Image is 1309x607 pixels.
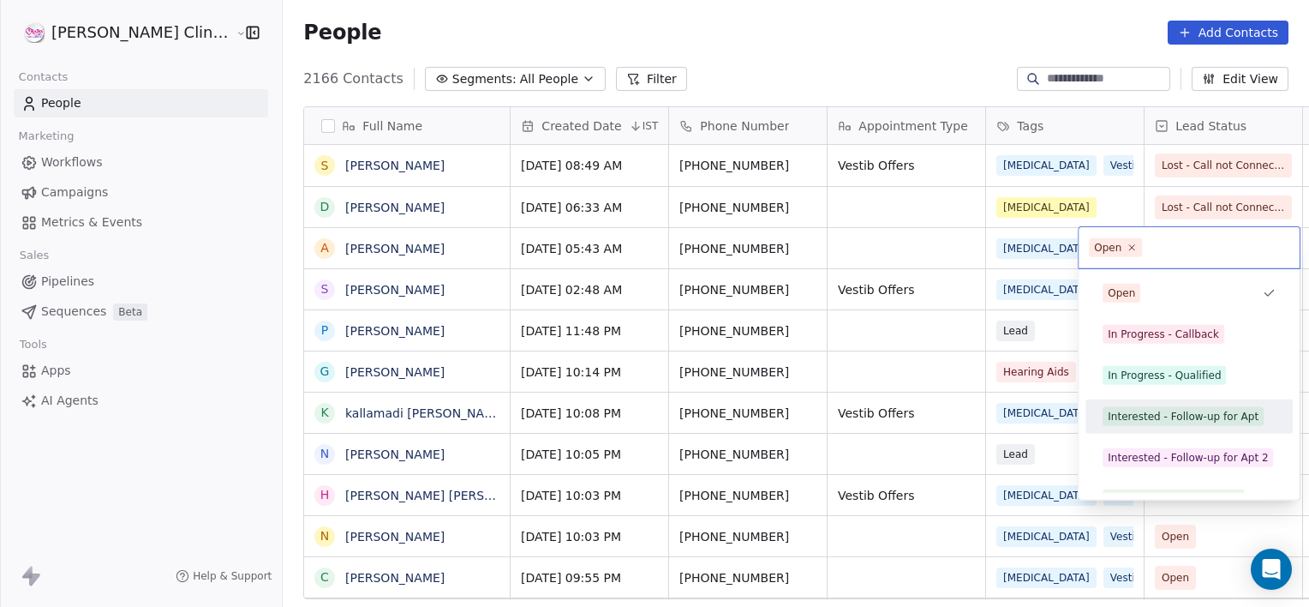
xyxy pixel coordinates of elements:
div: Interested - Follow-up for Apt [1108,409,1258,424]
div: Converted - Appointment [1108,491,1239,507]
div: Interested - Follow-up for Apt 2 [1108,450,1268,466]
div: Open [1094,240,1121,255]
div: In Progress - Qualified [1108,368,1221,383]
div: In Progress - Callback [1108,327,1219,342]
div: Open [1108,285,1135,301]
